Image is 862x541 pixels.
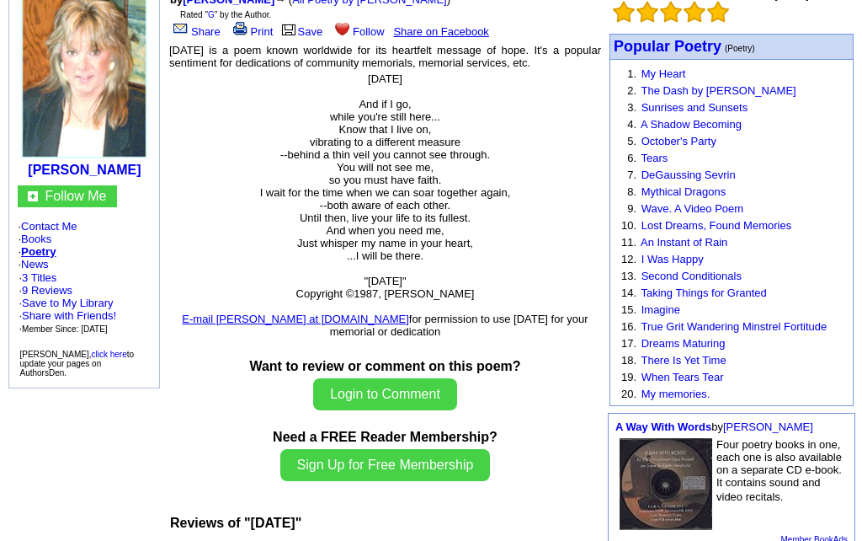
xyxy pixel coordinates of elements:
a: 9 Reviews [22,284,72,297]
img: print.gif [233,22,247,35]
a: Share [170,25,221,38]
a: Mythical Dragons [641,185,726,198]
font: Popular Poetry [614,38,721,55]
font: (Poetry) [725,44,755,53]
a: Dreams Maturing [641,337,726,350]
a: Wave. A Video Poem [641,202,743,215]
font: 2. [627,84,636,97]
font: Member Since: [DATE] [22,324,108,334]
font: 18. [621,354,636,367]
a: The Dash by [PERSON_NAME] [641,84,795,97]
a: [PERSON_NAME] [723,420,813,433]
font: 1. [627,67,636,80]
center: [DATE] And if I go, while you're still here... Know that I live on, vibrating to a different meas... [169,72,601,338]
button: Login to Comment [313,378,457,410]
a: Print [230,25,274,38]
font: 8. [627,185,636,198]
font: [PERSON_NAME], to update your pages on AuthorsDen. [19,350,134,378]
font: 20. [621,388,636,400]
a: Login to Comment [313,387,457,401]
a: Sign Up for Free Membership [280,458,491,472]
font: 17. [621,337,636,350]
font: 7. [627,169,636,181]
font: by [615,420,813,433]
font: 5. [627,135,636,147]
font: Rated " " by the Author. [180,10,271,19]
b: Want to review or comment on this poem? [249,359,520,373]
a: My Heart [641,67,686,80]
a: Contact Me [21,220,77,233]
font: Reviews of "[DATE]" [170,516,301,530]
a: News [21,258,49,270]
a: An Instant of Rain [641,236,727,249]
font: 4. [627,118,636,131]
font: 14. [621,287,636,299]
a: Save [279,25,323,38]
a: DeGaussing Sevrin [641,169,736,181]
a: Follow Me [45,189,106,203]
a: Imagine [641,303,680,316]
img: bigemptystars.png [707,1,729,23]
a: Second Conditionals [641,270,742,282]
font: · · [19,271,116,335]
a: Lost Dreams, Found Memories [641,219,791,232]
a: Tears [641,152,668,164]
img: bigemptystars.png [636,1,658,23]
img: bigemptystars.png [660,1,682,23]
a: Save to My Library [22,297,113,309]
a: Books [21,233,51,245]
a: [PERSON_NAME] [28,163,141,177]
a: Follow [332,25,385,38]
button: Sign Up for Free Membership [280,449,491,481]
img: bigemptystars.png [613,1,635,23]
font: 11. [621,236,636,249]
img: bigemptystars.png [684,1,705,23]
a: My memories. [641,388,710,400]
a: October's Party [641,135,716,147]
font: Four poetry books in one, each one is also available on a separate CD e-book. It contains sound a... [716,438,842,503]
font: 19. [621,371,636,383]
img: share_page.gif [173,22,188,35]
font: 13. [621,270,636,282]
a: click here [92,350,127,359]
a: Poetry [21,245,56,258]
font: 10. [621,219,636,232]
b: Need a FREE Reader Membership? [273,430,498,444]
font: 12. [621,253,636,265]
img: 2802.jpg [620,438,712,530]
img: library.gif [279,22,298,35]
font: 15. [621,303,636,316]
font: 16. [621,320,636,333]
a: Popular Poetry [614,40,721,54]
font: · · · · [18,220,151,335]
font: 9. [627,202,636,215]
a: A Way With Words [615,420,711,433]
a: Share with Friends! [22,309,116,322]
font: 3. [627,101,636,114]
a: There Is Yet Time [641,354,726,367]
a: I Was Happy [641,253,704,265]
a: Sunrises and Sunsets [641,101,748,114]
a: Taking Things for Granted [641,287,766,299]
img: heart.gif [335,21,349,35]
font: [DATE] is a poem known worldwide for its heartfelt message of hope. It's a popular sentiment for ... [169,44,601,69]
a: True Grit Wandering Minstrel Fortitude [641,320,827,333]
a: G [208,10,215,19]
img: gc.jpg [28,191,38,201]
font: 6. [627,152,636,164]
a: When Tears Tear [641,371,724,383]
a: 3 Titles [22,271,56,284]
a: A Shadow Becoming [641,118,742,131]
a: Share on Facebook [393,25,488,38]
font: · · · [19,297,116,335]
a: E-mail [PERSON_NAME] at [DOMAIN_NAME] [182,313,408,325]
